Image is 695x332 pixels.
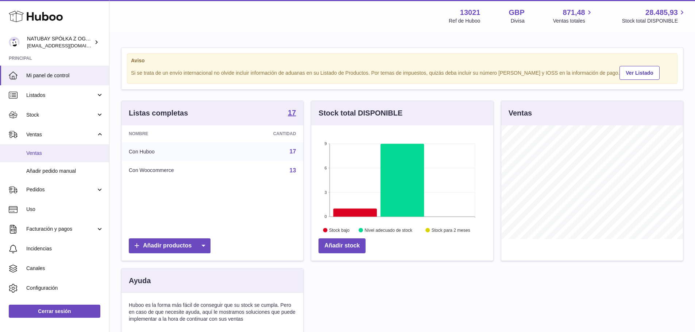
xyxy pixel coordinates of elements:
div: Si se trata de un envío internacional no olvide incluir información de aduanas en su Listado de P... [131,65,673,80]
span: Facturación y pagos [26,226,96,233]
td: Con Woocommerce [121,161,233,180]
span: Mi panel de control [26,72,104,79]
img: internalAdmin-13021@internal.huboo.com [9,37,20,48]
a: Cerrar sesión [9,305,100,318]
span: Stock [26,112,96,118]
span: 871,48 [563,8,585,17]
strong: 13021 [460,8,480,17]
text: 6 [325,166,327,170]
span: Stock total DISPONIBLE [622,17,686,24]
div: NATUBAY SPÓŁKA Z OGRANICZONĄ ODPOWIEDZIALNOŚCIĄ [27,35,93,49]
span: Canales [26,265,104,272]
text: 3 [325,190,327,195]
span: Añadir pedido manual [26,168,104,175]
span: Configuración [26,285,104,292]
h3: Stock total DISPONIBLE [318,108,402,118]
a: 17 [288,109,296,118]
text: Stock bajo [329,228,350,233]
h3: Ayuda [129,276,151,286]
div: Ref de Huboo [449,17,480,24]
div: Divisa [511,17,525,24]
span: [EMAIL_ADDRESS][DOMAIN_NAME] [27,43,107,48]
span: Ventas [26,131,96,138]
th: Cantidad [233,125,303,142]
strong: GBP [509,8,524,17]
a: Añadir stock [318,238,366,253]
text: 0 [325,214,327,219]
p: Huboo es la forma más fácil de conseguir que su stock se cumpla. Pero en caso de que necesite ayu... [129,302,296,323]
a: 17 [290,148,296,155]
span: Ventas [26,150,104,157]
span: Pedidos [26,186,96,193]
strong: Aviso [131,57,673,64]
h3: Listas completas [129,108,188,118]
span: Incidencias [26,245,104,252]
th: Nombre [121,125,233,142]
td: Con Huboo [121,142,233,161]
text: 9 [325,141,327,146]
strong: 17 [288,109,296,116]
h3: Ventas [509,108,532,118]
a: 28.485,93 Stock total DISPONIBLE [622,8,686,24]
span: 28.485,93 [645,8,678,17]
span: Uso [26,206,104,213]
a: 13 [290,167,296,173]
span: Listados [26,92,96,99]
span: Ventas totales [553,17,594,24]
a: Ver Listado [619,66,659,80]
a: Añadir productos [129,238,211,253]
text: Nivel adecuado de stock [365,228,413,233]
text: Stock para 2 meses [432,228,470,233]
a: 871,48 Ventas totales [553,8,594,24]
